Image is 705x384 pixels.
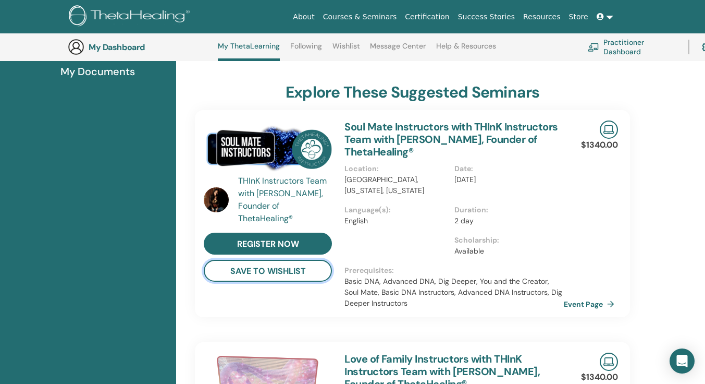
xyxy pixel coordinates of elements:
h3: My Dashboard [89,42,193,52]
p: [DATE] [454,174,558,185]
img: Live Online Seminar [600,353,618,371]
p: Date : [454,163,558,174]
span: My Documents [60,64,135,79]
a: My ThetaLearning [218,42,280,61]
h3: explore these suggested seminars [286,83,539,102]
p: Basic DNA, Advanced DNA, Dig Deeper, You and the Creator, Soul Mate, Basic DNA Instructors, Advan... [344,276,564,309]
a: Soul Mate Instructors with THInK Instructors Team with [PERSON_NAME], Founder of ThetaHealing® [344,120,558,159]
a: Following [290,42,322,58]
a: Courses & Seminars [319,7,401,27]
a: Practitioner Dashboard [588,35,676,58]
p: Language(s) : [344,205,448,215]
a: Wishlist [332,42,360,58]
img: generic-user-icon.jpg [68,39,84,55]
a: Store [565,7,592,27]
button: save to wishlist [204,260,332,282]
p: Available [454,246,558,257]
img: chalkboard-teacher.svg [588,43,599,51]
a: Resources [519,7,565,27]
p: 2 day [454,215,558,226]
p: Duration : [454,205,558,215]
a: THInK Instructors Team with [PERSON_NAME], Founder of ThetaHealing® [238,175,335,225]
a: Certification [401,7,453,27]
a: Help & Resources [436,42,496,58]
div: Open Intercom Messenger [670,349,695,374]
p: English [344,215,448,226]
p: [GEOGRAPHIC_DATA], [US_STATE], [US_STATE] [344,174,448,196]
p: Scholarship : [454,235,558,246]
p: $1340.00 [581,139,618,151]
img: Soul Mate Instructors [204,121,332,178]
img: logo.png [69,5,193,29]
a: Success Stories [454,7,519,27]
p: $1340.00 [581,371,618,383]
img: default.jpg [204,187,229,212]
p: Prerequisites : [344,265,564,276]
span: register now [237,238,299,249]
a: About [289,7,318,27]
a: Message Center [370,42,426,58]
p: Location : [344,163,448,174]
img: Live Online Seminar [600,121,618,139]
a: Event Page [564,296,619,312]
a: register now [204,233,332,255]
